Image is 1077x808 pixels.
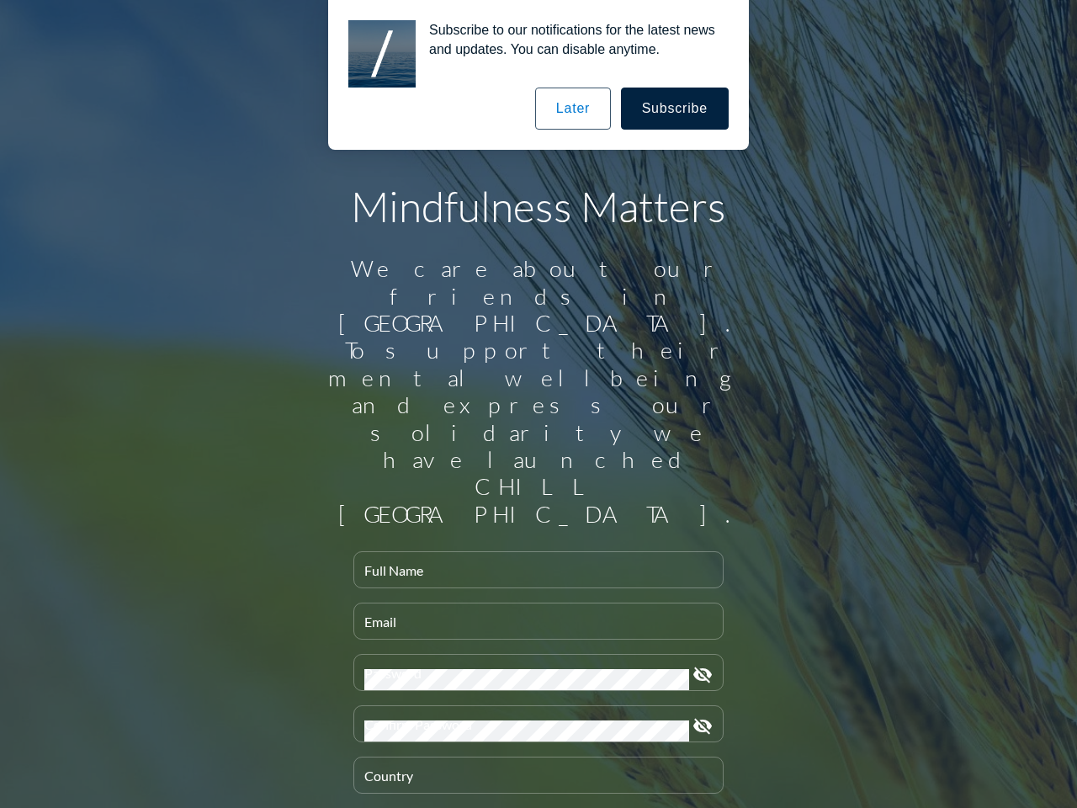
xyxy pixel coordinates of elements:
button: Subscribe [621,88,729,130]
div: Subscribe to our notifications for the latest news and updates. You can disable anytime. [416,20,729,59]
button: Later [535,88,611,130]
input: Password [364,669,689,690]
input: Email [364,618,713,639]
input: Confirm Password [364,720,689,742]
i: visibility_off [692,716,713,736]
div: We care about our friends in [GEOGRAPHIC_DATA]. To support their mental wellbeing and express our... [320,255,757,528]
input: Full Name [364,566,713,587]
i: visibility_off [692,665,713,685]
h1: Mindfulness Matters [320,181,757,231]
input: Country [364,772,713,793]
img: notification icon [348,20,416,88]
